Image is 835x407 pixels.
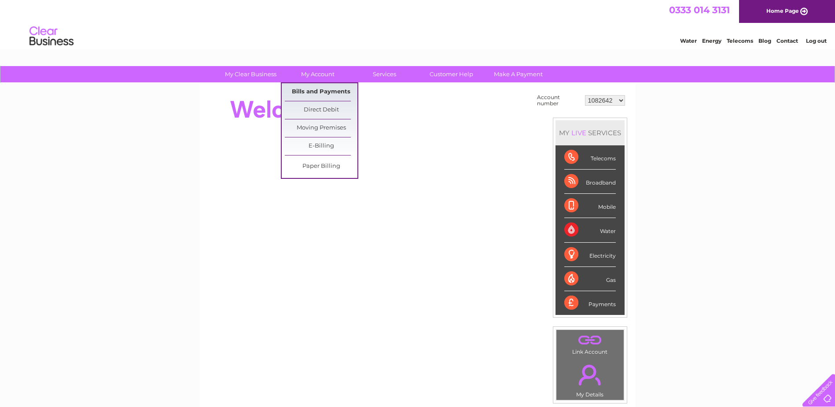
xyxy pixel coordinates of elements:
[564,170,616,194] div: Broadband
[285,83,357,101] a: Bills and Payments
[555,120,625,145] div: MY SERVICES
[559,332,622,348] a: .
[559,359,622,390] a: .
[285,137,357,155] a: E-Billing
[669,4,730,15] a: 0333 014 3131
[806,37,827,44] a: Log out
[727,37,753,44] a: Telecoms
[570,129,588,137] div: LIVE
[564,194,616,218] div: Mobile
[29,23,74,50] img: logo.png
[348,66,421,82] a: Services
[758,37,771,44] a: Blog
[214,66,287,82] a: My Clear Business
[482,66,555,82] a: Make A Payment
[556,329,624,357] td: Link Account
[564,218,616,242] div: Water
[564,243,616,267] div: Electricity
[680,37,697,44] a: Water
[415,66,488,82] a: Customer Help
[556,357,624,400] td: My Details
[281,66,354,82] a: My Account
[535,92,583,109] td: Account number
[564,267,616,291] div: Gas
[210,5,626,43] div: Clear Business is a trading name of Verastar Limited (registered in [GEOGRAPHIC_DATA] No. 3667643...
[564,291,616,315] div: Payments
[285,158,357,175] a: Paper Billing
[702,37,721,44] a: Energy
[285,119,357,137] a: Moving Premises
[285,101,357,119] a: Direct Debit
[564,145,616,170] div: Telecoms
[776,37,798,44] a: Contact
